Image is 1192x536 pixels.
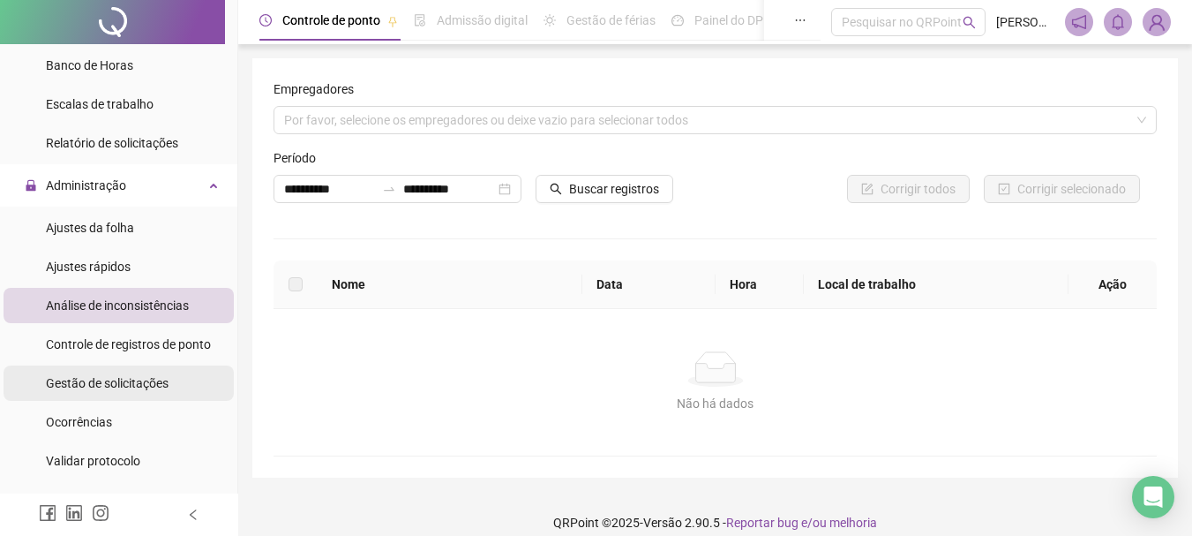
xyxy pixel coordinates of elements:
[282,13,380,27] span: Controle de ponto
[25,179,37,192] span: lock
[794,14,806,26] span: ellipsis
[569,179,659,199] span: Buscar registros
[46,337,211,351] span: Controle de registros de ponto
[46,136,178,150] span: Relatório de solicitações
[39,504,56,522] span: facebook
[46,376,169,390] span: Gestão de solicitações
[382,182,396,196] span: swap-right
[46,97,154,111] span: Escalas de trabalho
[92,504,109,522] span: instagram
[46,415,112,429] span: Ocorrências
[1143,9,1170,35] img: 74325
[643,516,682,530] span: Versão
[414,14,426,26] span: file-done
[295,394,1136,413] div: Não há dados
[671,14,684,26] span: dashboard
[437,13,528,27] span: Admissão digital
[1110,14,1126,30] span: bell
[65,504,83,522] span: linkedin
[582,260,715,309] th: Data
[550,183,562,195] span: search
[536,175,673,203] button: Buscar registros
[804,260,1068,309] th: Local de trabalho
[544,14,556,26] span: sun
[963,16,976,29] span: search
[259,14,272,26] span: clock-circle
[387,16,398,26] span: pushpin
[1083,275,1143,294] div: Ação
[1132,476,1174,518] div: Open Intercom Messenger
[726,516,877,530] span: Reportar bug e/ou melhoria
[984,175,1140,203] button: Corrigir selecionado
[274,79,365,99] label: Empregadores
[46,493,180,507] span: Link para registro rápido
[1071,14,1087,30] span: notification
[716,260,804,309] th: Hora
[46,221,134,235] span: Ajustes da folha
[318,260,582,309] th: Nome
[566,13,656,27] span: Gestão de férias
[46,454,140,468] span: Validar protocolo
[996,12,1054,32] span: [PERSON_NAME]
[46,178,126,193] span: Administração
[46,58,133,72] span: Banco de Horas
[46,260,131,274] span: Ajustes rápidos
[694,13,763,27] span: Painel do DP
[187,509,199,521] span: left
[847,175,970,203] button: Corrigir todos
[46,298,189,313] span: Análise de inconsistências
[274,148,327,168] label: Período
[382,182,396,196] span: to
